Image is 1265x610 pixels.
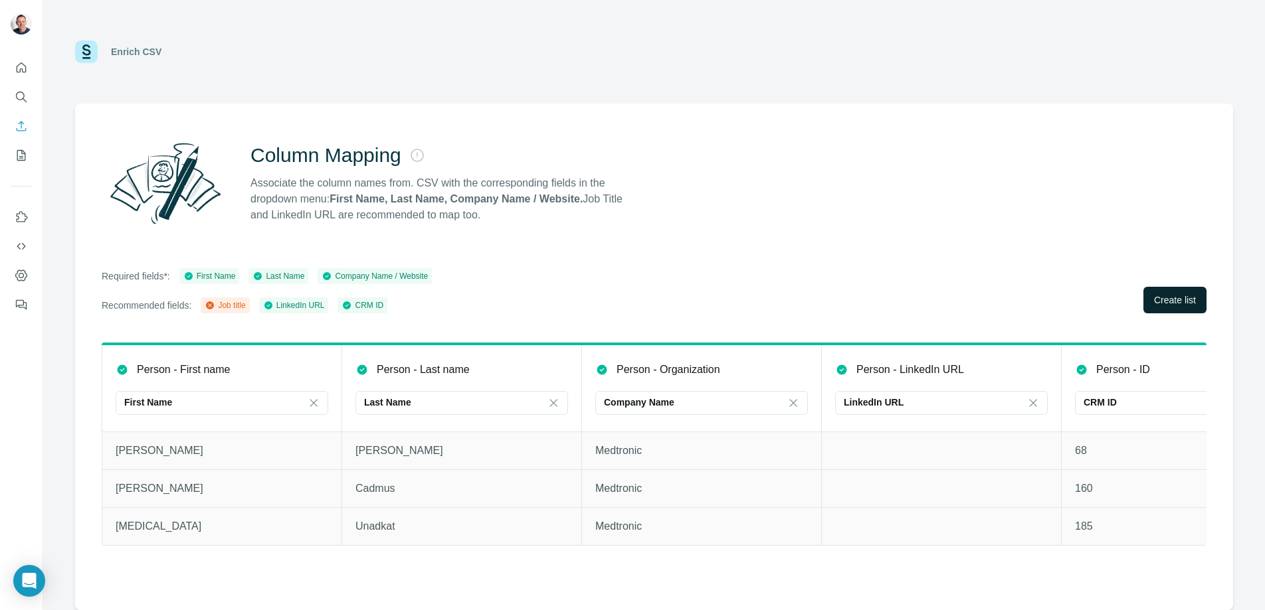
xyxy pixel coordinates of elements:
[183,270,236,282] div: First Name
[1084,396,1117,409] p: CRM ID
[341,299,383,311] div: CRM ID
[263,299,325,311] div: LinkedIn URL
[11,13,32,35] img: Avatar
[856,362,964,378] p: Person - LinkedIn URL
[1096,362,1150,378] p: Person - ID
[1143,287,1207,313] button: Create list
[252,270,304,282] div: Last Name
[617,362,720,378] p: Person - Organization
[11,205,32,229] button: Use Surfe on LinkedIn
[595,518,808,534] p: Medtronic
[11,114,32,138] button: Enrich CSV
[11,293,32,317] button: Feedback
[322,270,428,282] div: Company Name / Website
[377,362,470,378] p: Person - Last name
[595,481,808,496] p: Medtronic
[355,481,568,496] p: Cadmus
[116,518,328,534] p: [MEDICAL_DATA]
[111,45,161,58] div: Enrich CSV
[355,443,568,459] p: [PERSON_NAME]
[250,175,634,223] p: Associate the column names from. CSV with the corresponding fields in the dropdown menu: Job Titl...
[102,269,170,283] p: Required fields*:
[330,193,583,204] strong: First Name, Last Name, Company Name / Website.
[102,135,229,231] img: Surfe Illustration - Column Mapping
[11,143,32,167] button: My lists
[205,299,245,311] div: Job title
[250,143,401,167] h2: Column Mapping
[13,565,45,597] div: Open Intercom Messenger
[1154,293,1196,307] span: Create list
[364,396,411,409] p: Last Name
[604,396,674,409] p: Company Name
[116,481,328,496] p: [PERSON_NAME]
[124,396,172,409] p: First Name
[844,396,904,409] p: LinkedIn URL
[75,40,98,63] img: Surfe Logo
[11,85,32,109] button: Search
[355,518,568,534] p: Unadkat
[595,443,808,459] p: Medtronic
[102,299,191,312] p: Recommended fields:
[116,443,328,459] p: [PERSON_NAME]
[11,264,32,287] button: Dashboard
[137,362,230,378] p: Person - First name
[11,234,32,258] button: Use Surfe API
[11,56,32,80] button: Quick start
